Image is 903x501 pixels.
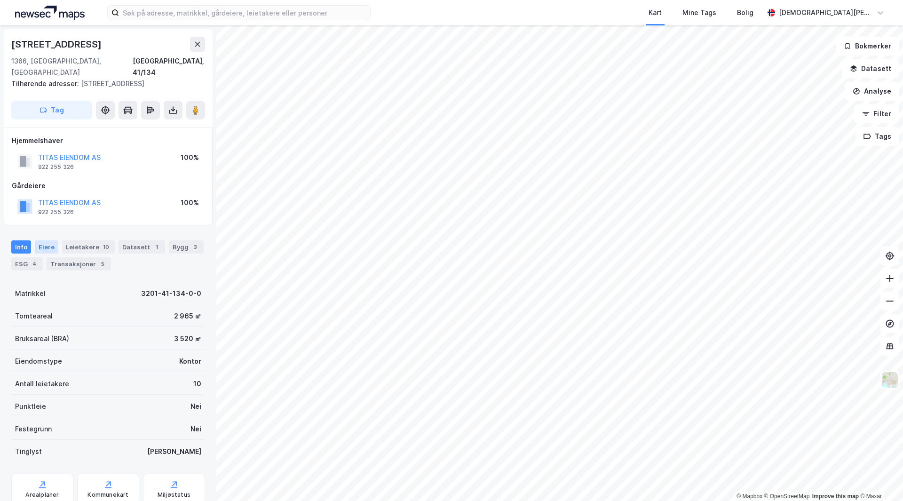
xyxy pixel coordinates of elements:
[181,152,199,163] div: 100%
[11,101,92,119] button: Tag
[190,423,201,435] div: Nei
[855,127,899,146] button: Tags
[101,242,111,252] div: 10
[15,333,69,344] div: Bruksareal (BRA)
[845,82,899,101] button: Analyse
[158,491,190,499] div: Miljøstatus
[12,135,205,146] div: Hjemmelshaver
[11,80,81,87] span: Tilhørende adresser:
[133,56,205,78] div: [GEOGRAPHIC_DATA], 41/134
[190,242,200,252] div: 3
[181,197,199,208] div: 100%
[15,401,46,412] div: Punktleie
[179,356,201,367] div: Kontor
[15,288,46,299] div: Matrikkel
[682,7,716,18] div: Mine Tags
[25,491,59,499] div: Arealplaner
[11,240,31,254] div: Info
[15,356,62,367] div: Eiendomstype
[737,493,762,500] a: Mapbox
[812,493,859,500] a: Improve this map
[11,56,133,78] div: 1366, [GEOGRAPHIC_DATA], [GEOGRAPHIC_DATA]
[35,240,58,254] div: Eiere
[141,288,201,299] div: 3201-41-134-0-0
[152,242,161,252] div: 1
[193,378,201,390] div: 10
[47,257,111,270] div: Transaksjoner
[62,240,115,254] div: Leietakere
[779,7,873,18] div: [DEMOGRAPHIC_DATA][PERSON_NAME]
[147,446,201,457] div: [PERSON_NAME]
[119,240,165,254] div: Datasett
[836,37,899,56] button: Bokmerker
[174,310,201,322] div: 2 965 ㎡
[174,333,201,344] div: 3 520 ㎡
[169,240,204,254] div: Bygg
[764,493,810,500] a: OpenStreetMap
[98,259,107,269] div: 5
[15,6,85,20] img: logo.a4113a55bc3d86da70a041830d287a7e.svg
[15,378,69,390] div: Antall leietakere
[15,423,52,435] div: Festegrunn
[38,163,74,171] div: 922 255 326
[38,208,74,216] div: 922 255 326
[854,104,899,123] button: Filter
[30,259,39,269] div: 4
[881,371,899,389] img: Z
[11,257,43,270] div: ESG
[737,7,753,18] div: Bolig
[190,401,201,412] div: Nei
[12,180,205,191] div: Gårdeiere
[856,456,903,501] iframe: Chat Widget
[119,6,370,20] input: Søk på adresse, matrikkel, gårdeiere, leietakere eller personer
[11,78,198,89] div: [STREET_ADDRESS]
[15,310,53,322] div: Tomteareal
[11,37,103,52] div: [STREET_ADDRESS]
[15,446,42,457] div: Tinglyst
[87,491,128,499] div: Kommunekart
[649,7,662,18] div: Kart
[842,59,899,78] button: Datasett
